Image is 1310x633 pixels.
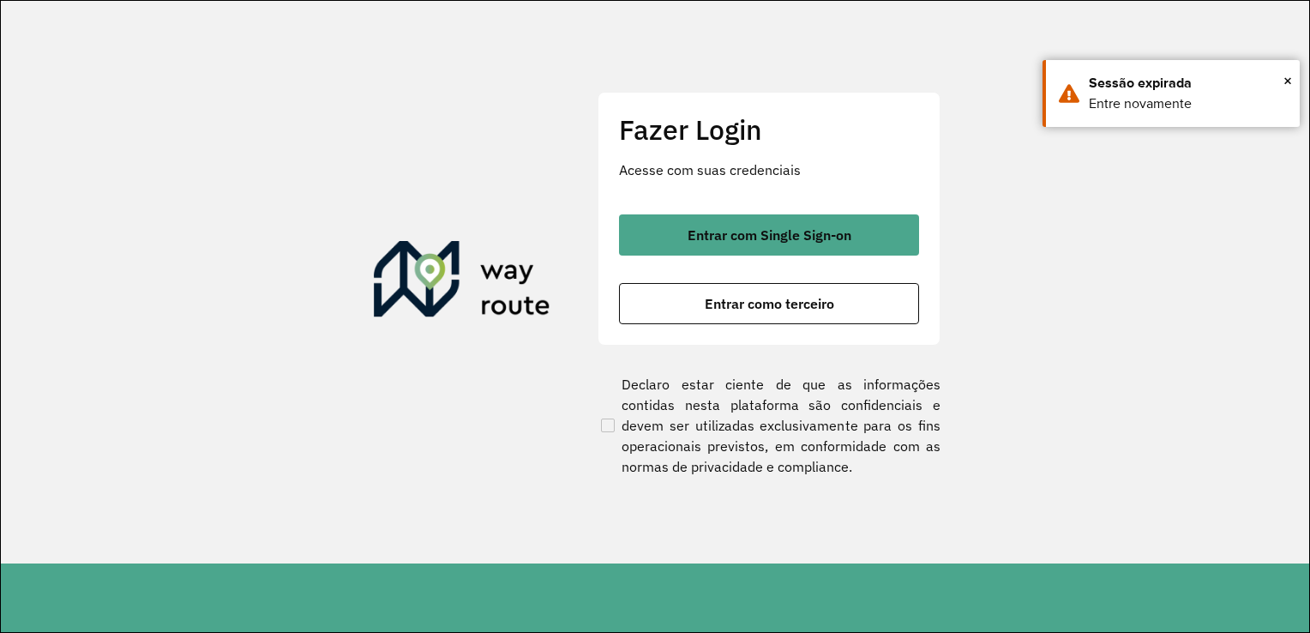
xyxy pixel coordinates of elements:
[1283,68,1292,93] span: ×
[705,297,834,310] span: Entrar como terceiro
[619,113,919,146] h2: Fazer Login
[619,283,919,324] button: button
[374,241,550,323] img: Roteirizador AmbevTech
[1089,93,1287,114] div: Entre novamente
[688,228,851,242] span: Entrar com Single Sign-on
[598,374,940,477] label: Declaro estar ciente de que as informações contidas nesta plataforma são confidenciais e devem se...
[619,160,919,180] p: Acesse com suas credenciais
[619,214,919,256] button: button
[1283,68,1292,93] button: Close
[1089,73,1287,93] div: Sessão expirada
